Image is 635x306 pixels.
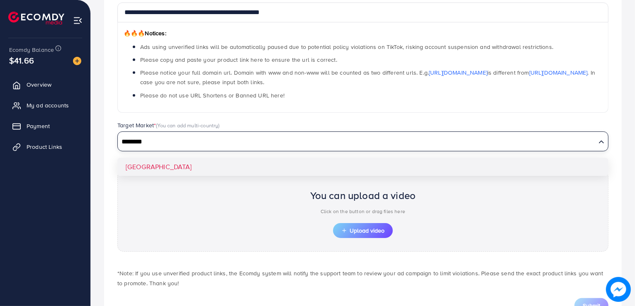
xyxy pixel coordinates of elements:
[27,143,62,151] span: Product Links
[140,68,595,86] span: Please notice your full domain url. Domain with www and non-www will be counted as two different ...
[73,57,81,65] img: image
[156,121,219,129] span: (You can add multi-country)
[117,131,608,151] div: Search for option
[341,228,384,233] span: Upload video
[140,43,553,51] span: Ads using unverified links will be automatically paused due to potential policy violations on Tik...
[429,68,487,77] a: [URL][DOMAIN_NAME]
[333,223,393,238] button: Upload video
[6,76,84,93] a: Overview
[607,278,630,301] img: image
[117,158,608,176] li: [GEOGRAPHIC_DATA]
[140,91,285,100] span: Please do not use URL Shortens or Banned URL here!
[6,97,84,114] a: My ad accounts
[310,206,416,216] p: Click on the button or drag files here
[6,118,84,134] a: Payment
[117,268,608,288] p: *Note: If you use unverified product links, the Ecomdy system will notify the support team to rev...
[140,56,337,64] span: Please copy and paste your product link here to ensure the url is correct.
[117,121,220,129] label: Target Market
[124,29,166,37] span: Notices:
[9,54,34,66] span: $41.66
[73,16,83,25] img: menu
[27,122,50,130] span: Payment
[310,189,416,202] h2: You can upload a video
[9,46,54,54] span: Ecomdy Balance
[529,68,588,77] a: [URL][DOMAIN_NAME]
[8,12,64,24] img: logo
[27,101,69,109] span: My ad accounts
[119,136,595,148] input: Search for option
[27,80,51,89] span: Overview
[6,138,84,155] a: Product Links
[124,29,145,37] span: 🔥🔥🔥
